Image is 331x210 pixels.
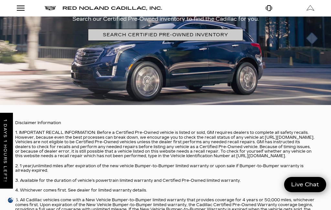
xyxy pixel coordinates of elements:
[15,164,316,173] p: 2. 1 year/unlimited miles after expiration of the new vehicle Bumper-to-Bumper limited warranty o...
[3,197,18,204] section: Click to Open Cookie Consent Modal
[284,177,326,192] a: Live Chat
[15,130,316,158] p: 1. IMPORTANT RECALL INFORMATION: Before a Certified Pre-Owned vehicle is listed or sold, GM requi...
[15,121,316,125] p: Disclaimer Information
[45,6,56,11] a: Cadillac logo
[45,6,56,10] img: Cadillac logo
[88,29,243,41] a: SEARCH CERTIFIED PRE-OWNED INVENTORY
[15,15,316,24] p: Search our Certified Pre-Owned inventory to find the Cadillac for you.
[15,178,316,183] p: 3. Available for the duration of vehicle’s powertrain limited warranty and Certified Pre-Owned li...
[3,197,18,204] img: Opt-Out Icon
[288,181,322,188] span: Live Chat
[62,6,162,11] a: Red Noland Cadillac, Inc.
[15,188,316,192] p: 4. Whichever comes first. See dealer for limited warranty details.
